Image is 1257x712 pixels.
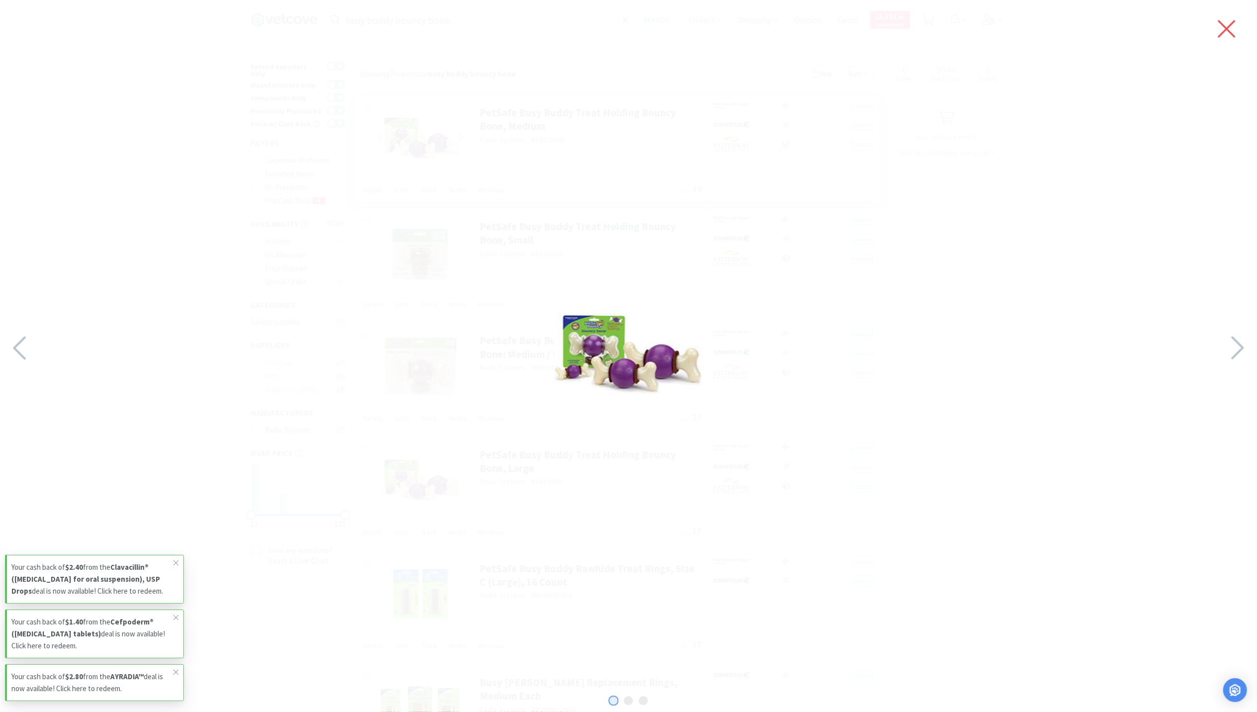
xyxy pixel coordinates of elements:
p: Your cash back of from the deal is now available! Click here to redeem. [11,671,173,695]
strong: AYRADIA™ [110,672,144,681]
button: 1 [609,695,619,705]
strong: $2.80 [65,672,83,681]
button: 2 [624,695,634,705]
p: Your cash back of from the deal is now available! Click here to redeem. [11,616,173,652]
strong: Clavacillin® ([MEDICAL_DATA] for oral suspension), USP Drops [11,562,160,596]
p: Your cash back of from the deal is now available! Click here to redeem. [11,561,173,597]
strong: $1.40 [65,617,83,626]
button: 3 [639,695,649,705]
img: c5ee3b29d4764c2680d3e1f849b6a1b2_2419.png [554,294,703,413]
div: Open Intercom Messenger [1223,678,1247,702]
strong: $2.40 [65,562,83,572]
